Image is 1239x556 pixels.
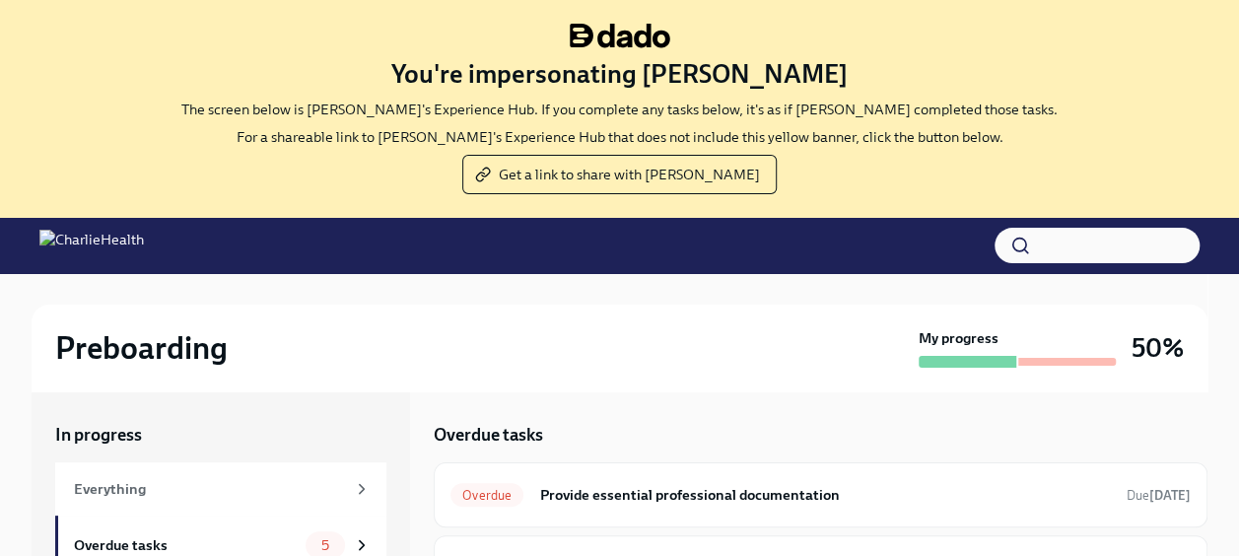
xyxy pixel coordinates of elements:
[450,488,523,503] span: Overdue
[1127,488,1191,503] span: Due
[55,462,386,516] a: Everything
[74,534,298,556] div: Overdue tasks
[919,328,998,348] strong: My progress
[570,24,670,48] img: dado
[450,479,1191,511] a: OverdueProvide essential professional documentationDue[DATE]
[1132,330,1184,366] h3: 50%
[539,484,1111,506] h6: Provide essential professional documentation
[1127,486,1191,505] span: October 6th, 2025 09:00
[39,230,144,261] img: CharlieHealth
[434,423,543,447] h5: Overdue tasks
[1149,488,1191,503] strong: [DATE]
[181,100,1058,119] p: The screen below is [PERSON_NAME]'s Experience Hub. If you complete any tasks below, it's as if [...
[462,155,777,194] button: Get a link to share with [PERSON_NAME]
[310,538,341,553] span: 5
[391,56,848,92] h3: You're impersonating [PERSON_NAME]
[237,127,1003,147] p: For a shareable link to [PERSON_NAME]'s Experience Hub that does not include this yellow banner, ...
[55,423,386,447] a: In progress
[74,478,345,500] div: Everything
[55,328,228,368] h2: Preboarding
[479,165,760,184] span: Get a link to share with [PERSON_NAME]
